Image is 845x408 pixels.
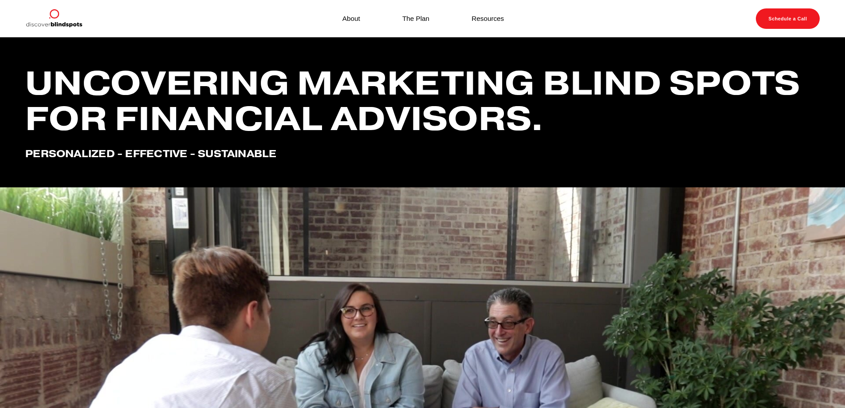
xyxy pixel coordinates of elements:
[25,148,820,159] h4: Personalized - effective - Sustainable
[402,12,429,24] a: The Plan
[756,8,820,29] a: Schedule a Call
[25,65,820,136] h1: Uncovering marketing blind spots for financial advisors.
[342,12,360,24] a: About
[472,12,504,24] a: Resources
[25,8,82,29] img: Discover Blind Spots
